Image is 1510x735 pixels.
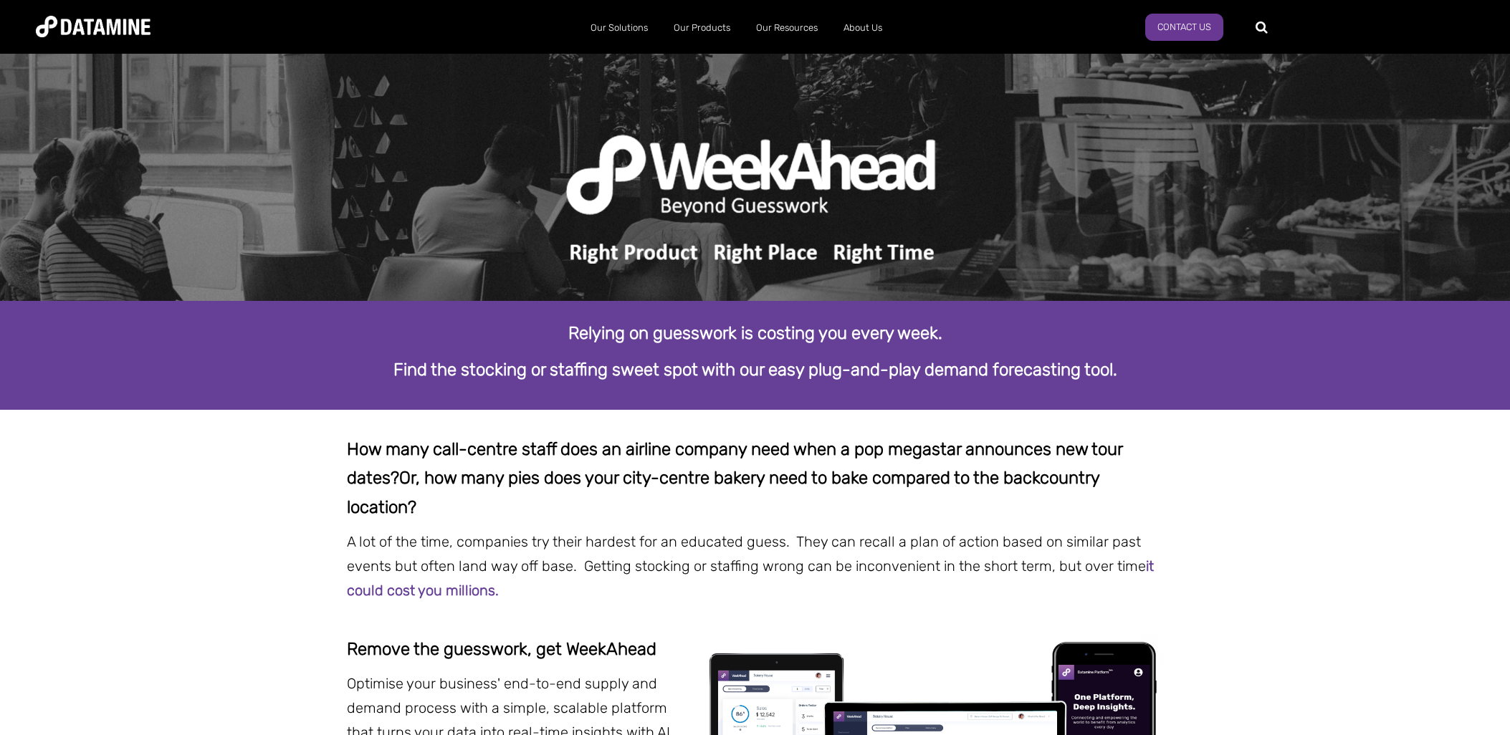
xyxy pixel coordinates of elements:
p: Remove the guesswork, get WeekAhead [347,635,675,664]
img: Datamine [36,16,150,37]
a: About Us [831,9,895,47]
span: A lot of the time, companies try their hardest for an educated guess. They can recall a plan of a... [347,533,1154,599]
span: How many call-centre staff does an airline company need when a pop megastar announces new tour da... [347,439,1122,489]
strong: it could cost you millions. [347,557,1154,599]
a: Our Resources [743,9,831,47]
a: Our Products [661,9,743,47]
strong: Relying on guesswork is costing you every week. [568,323,942,343]
a: Our Solutions [578,9,661,47]
span: Or, how many pies does your city-centre bakery need to bake compared to the backcountry location? [347,468,1099,517]
a: Contact us [1145,14,1223,41]
strong: Find the stocking or staffing sweet spot with our easy plug-and-play demand forecasting tool. [393,360,1117,380]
